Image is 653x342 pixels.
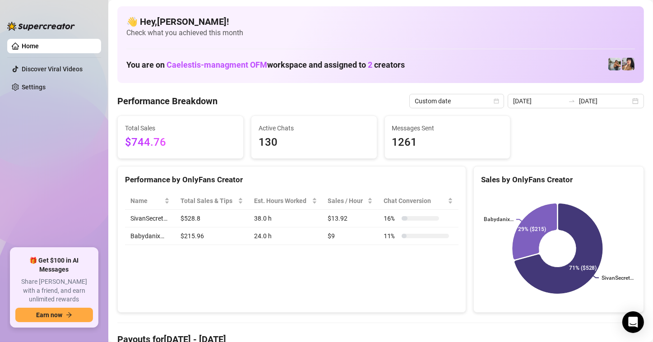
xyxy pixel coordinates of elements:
input: End date [579,96,630,106]
div: Open Intercom Messenger [622,311,644,333]
img: Babydanix [622,58,634,70]
span: Custom date [415,94,499,108]
span: 🎁 Get $100 in AI Messages [15,256,93,274]
a: Home [22,42,39,50]
td: $9 [323,227,379,245]
span: arrow-right [66,312,72,318]
span: Chat Conversion [384,196,445,206]
span: calendar [494,98,499,104]
text: Babydanix… [484,217,514,223]
div: Performance by OnlyFans Creator [125,174,458,186]
span: 11 % [384,231,398,241]
span: Total Sales [125,123,236,133]
span: 130 [259,134,370,151]
input: Start date [513,96,565,106]
span: Active Chats [259,123,370,133]
span: Earn now [36,311,62,319]
a: Discover Viral Videos [22,65,83,73]
th: Chat Conversion [378,192,458,210]
span: Caelestis-managment OFM [167,60,267,69]
h4: 👋 Hey, [PERSON_NAME] ! [126,15,635,28]
td: $13.92 [323,210,379,227]
text: SivanSecret… [602,275,634,281]
span: swap-right [568,97,575,105]
td: 38.0 h [249,210,323,227]
span: 1261 [392,134,503,151]
span: Name [130,196,162,206]
th: Total Sales & Tips [175,192,249,210]
h1: You are on workspace and assigned to creators [126,60,405,70]
a: Settings [22,83,46,91]
td: Babydanix… [125,227,175,245]
img: logo-BBDzfeDw.svg [7,22,75,31]
h4: Performance Breakdown [117,95,218,107]
td: $528.8 [175,210,249,227]
span: Sales / Hour [328,196,366,206]
span: to [568,97,575,105]
span: 2 [368,60,372,69]
th: Name [125,192,175,210]
span: Share [PERSON_NAME] with a friend, and earn unlimited rewards [15,277,93,304]
th: Sales / Hour [323,192,379,210]
span: Messages Sent [392,123,503,133]
span: 16 % [384,213,398,223]
div: Est. Hours Worked [254,196,310,206]
td: 24.0 h [249,227,323,245]
span: Check what you achieved this month [126,28,635,38]
div: Sales by OnlyFans Creator [481,174,636,186]
td: SivanSecret… [125,210,175,227]
button: Earn nowarrow-right [15,308,93,322]
span: Total Sales & Tips [181,196,236,206]
td: $215.96 [175,227,249,245]
img: SivanSecret [608,58,621,70]
span: $744.76 [125,134,236,151]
